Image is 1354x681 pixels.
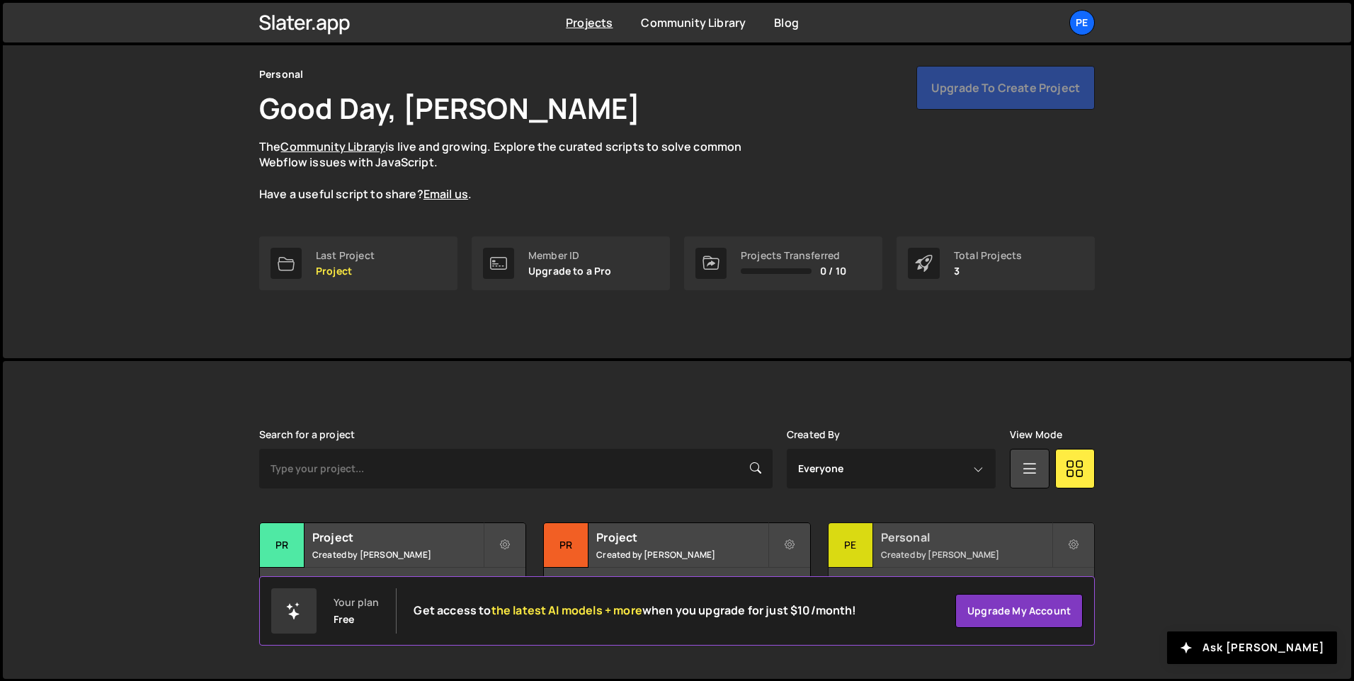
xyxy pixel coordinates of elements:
[528,250,612,261] div: Member ID
[259,449,773,488] input: Type your project...
[259,429,355,440] label: Search for a project
[881,530,1052,545] h2: Personal
[259,88,640,127] h1: Good Day, [PERSON_NAME]
[828,522,1095,611] a: Pe Personal Created by [PERSON_NAME] 3 pages, last updated by [PERSON_NAME] [DATE]
[566,15,613,30] a: Projects
[955,594,1083,628] a: Upgrade my account
[954,250,1022,261] div: Total Projects
[316,265,375,277] p: Project
[596,530,767,545] h2: Project
[312,530,483,545] h2: Project
[543,522,810,611] a: Pr Project Created by [PERSON_NAME] No pages have been added to this project
[787,429,841,440] label: Created By
[259,236,457,290] a: Last Project Project
[820,265,846,277] span: 0 / 10
[414,604,856,617] h2: Get access to when you upgrade for just $10/month!
[316,250,375,261] div: Last Project
[596,549,767,561] small: Created by [PERSON_NAME]
[829,568,1094,610] div: 3 pages, last updated by [PERSON_NAME] [DATE]
[260,523,305,568] div: Pr
[1167,631,1337,664] button: Ask [PERSON_NAME]
[334,597,379,608] div: Your plan
[544,568,809,610] div: No pages have been added to this project
[280,139,385,154] a: Community Library
[334,614,355,625] div: Free
[954,265,1022,277] p: 3
[881,549,1052,561] small: Created by [PERSON_NAME]
[544,523,588,568] div: Pr
[423,186,468,202] a: Email us
[1069,10,1095,35] a: Pe
[491,602,642,618] span: the latest AI models + more
[259,522,526,611] a: Pr Project Created by [PERSON_NAME] No pages have been added to this project
[1010,429,1062,440] label: View Mode
[774,15,799,30] a: Blog
[829,523,873,568] div: Pe
[641,15,746,30] a: Community Library
[259,66,303,83] div: Personal
[312,549,483,561] small: Created by [PERSON_NAME]
[528,265,612,277] p: Upgrade to a Pro
[741,250,846,261] div: Projects Transferred
[260,568,525,610] div: No pages have been added to this project
[259,139,769,202] p: The is live and growing. Explore the curated scripts to solve common Webflow issues with JavaScri...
